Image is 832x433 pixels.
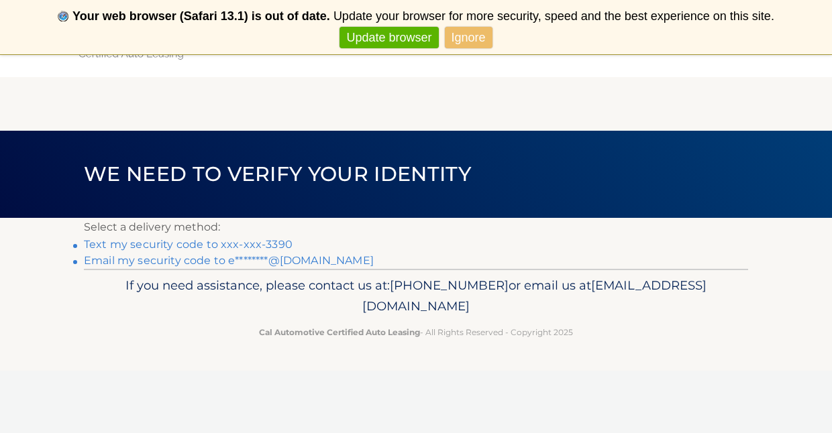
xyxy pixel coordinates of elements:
p: Select a delivery method: [84,218,748,237]
span: We need to verify your identity [84,162,471,186]
a: Text my security code to xxx-xxx-3390 [84,238,293,251]
b: Your web browser (Safari 13.1) is out of date. [72,9,330,23]
span: [PHONE_NUMBER] [390,277,509,293]
strong: Cal Automotive Certified Auto Leasing [259,327,420,337]
p: If you need assistance, please contact us at: or email us at [93,275,739,318]
span: Update your browser for more security, speed and the best experience on this site. [333,9,774,23]
a: Update browser [340,27,438,49]
a: Email my security code to e********@[DOMAIN_NAME] [84,254,374,267]
p: - All Rights Reserved - Copyright 2025 [93,325,739,339]
a: Ignore [445,27,492,49]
